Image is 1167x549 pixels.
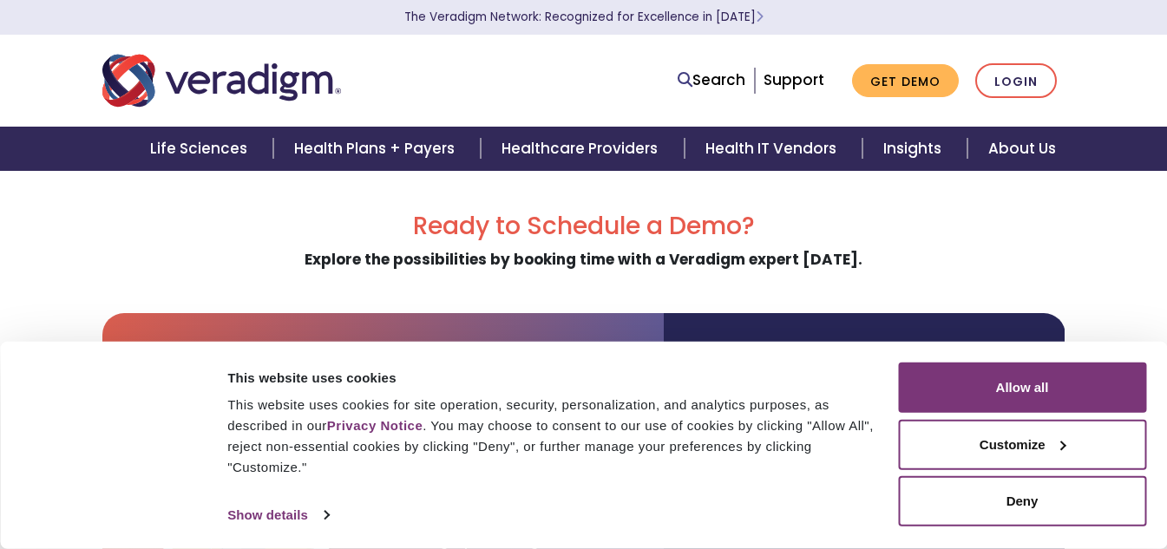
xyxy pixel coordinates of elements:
[305,249,862,270] strong: Explore the possibilities by booking time with a Veradigm expert [DATE].
[898,476,1146,526] button: Deny
[685,127,862,171] a: Health IT Vendors
[227,395,878,478] div: This website uses cookies for site operation, security, personalization, and analytics purposes, ...
[898,363,1146,413] button: Allow all
[404,9,764,25] a: The Veradigm Network: Recognized for Excellence in [DATE]Learn More
[481,127,684,171] a: Healthcare Providers
[764,69,824,90] a: Support
[102,52,341,109] img: Veradigm logo
[129,127,273,171] a: Life Sciences
[273,127,481,171] a: Health Plans + Payers
[975,63,1057,99] a: Login
[862,127,967,171] a: Insights
[227,367,878,388] div: This website uses cookies
[898,419,1146,469] button: Customize
[327,418,423,433] a: Privacy Notice
[102,212,1065,241] h2: Ready to Schedule a Demo?
[852,64,959,98] a: Get Demo
[756,9,764,25] span: Learn More
[678,69,745,92] a: Search
[967,127,1077,171] a: About Us
[227,502,328,528] a: Show details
